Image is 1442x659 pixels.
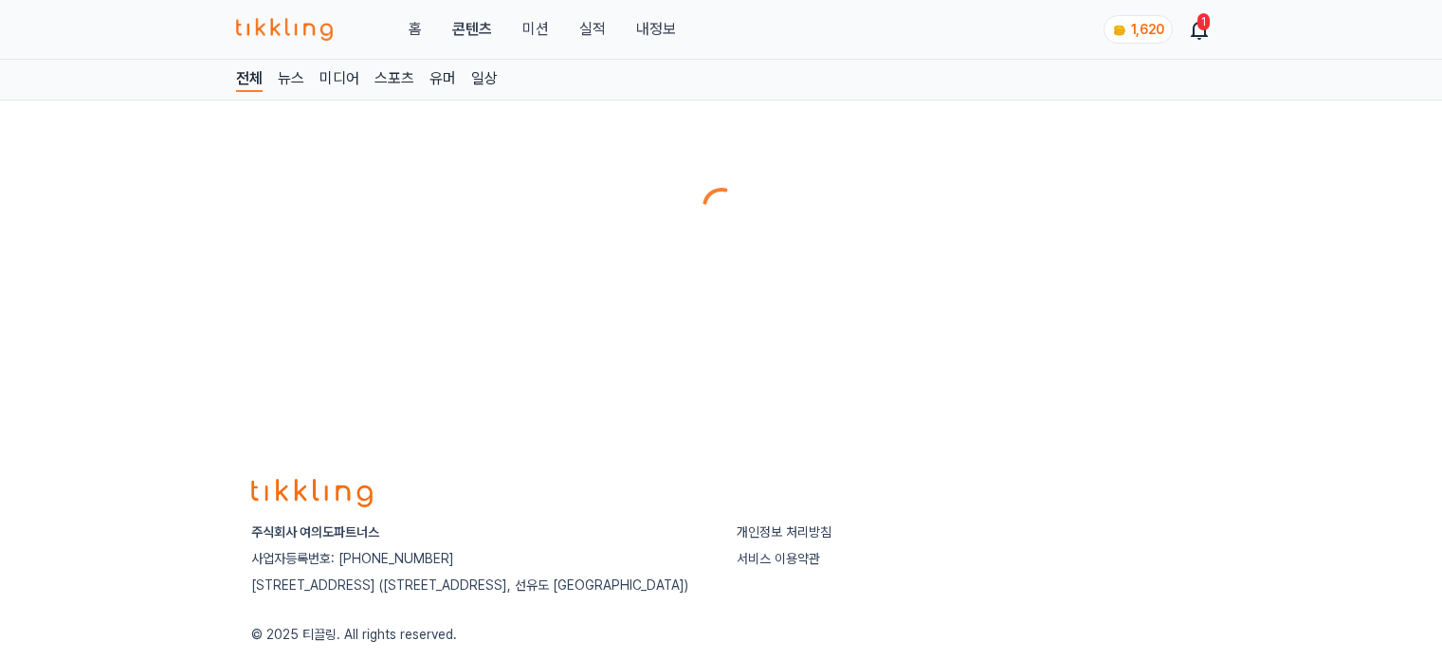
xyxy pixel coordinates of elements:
a: 뉴스 [278,67,304,92]
a: 1 [1192,18,1207,41]
a: 유머 [429,67,456,92]
a: 미디어 [319,67,359,92]
div: 1 [1197,13,1210,30]
img: logo [251,479,373,507]
span: 1,620 [1131,22,1164,37]
a: 실적 [579,18,606,41]
a: 개인정보 처리방침 [737,524,831,540]
button: 미션 [522,18,549,41]
img: 티끌링 [236,18,334,41]
p: © 2025 티끌링. All rights reserved. [251,625,1192,644]
a: 콘텐츠 [452,18,492,41]
a: 전체 [236,67,263,92]
a: 내정보 [636,18,676,41]
p: 사업자등록번호: [PHONE_NUMBER] [251,549,706,568]
p: 주식회사 여의도파트너스 [251,522,706,541]
a: 일상 [471,67,498,92]
a: 홈 [409,18,422,41]
a: 스포츠 [374,67,414,92]
a: coin 1,620 [1104,15,1169,44]
img: coin [1112,23,1127,38]
p: [STREET_ADDRESS] ([STREET_ADDRESS], 선유도 [GEOGRAPHIC_DATA]) [251,576,706,595]
a: 서비스 이용약관 [737,551,820,566]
